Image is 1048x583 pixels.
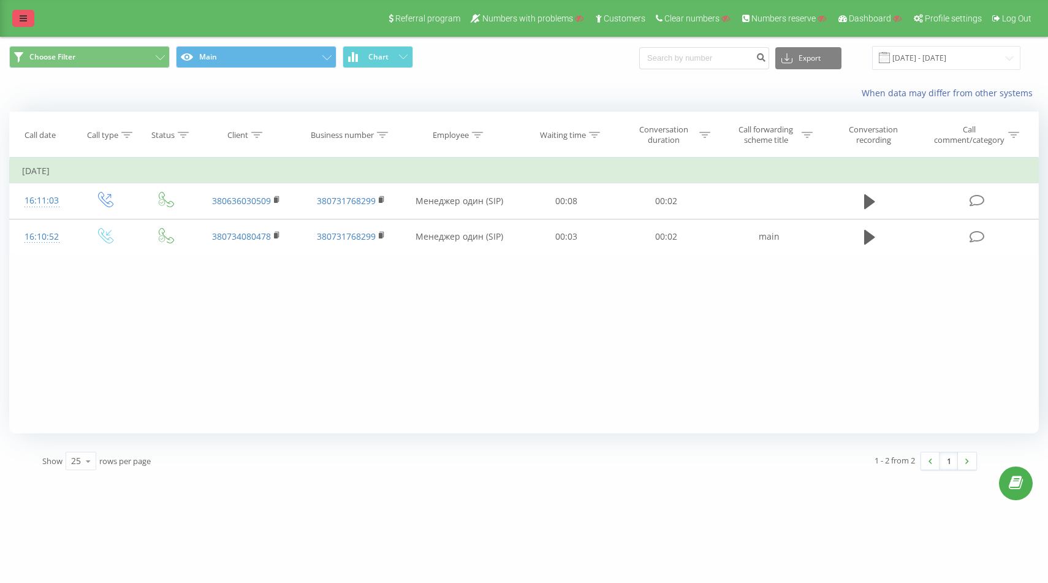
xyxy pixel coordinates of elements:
a: 380636030509 [212,195,271,207]
div: Status [151,130,175,140]
button: Chart [343,46,413,68]
a: 380734080478 [212,231,271,242]
div: 25 [71,455,81,467]
button: Choose Filter [9,46,170,68]
input: Search by number [639,47,769,69]
span: Numbers reserve [751,13,816,23]
span: Referral program [395,13,460,23]
div: Call type [87,130,118,140]
a: 380731768299 [317,231,376,242]
button: Export [775,47,841,69]
span: Choose Filter [29,52,75,62]
td: Менеджер один (SIP) [403,219,516,254]
div: 16:11:03 [22,189,61,213]
div: Conversation recording [833,124,913,145]
div: Client [227,130,248,140]
div: Business number [311,130,374,140]
td: Менеджер один (SIP) [403,183,516,219]
td: 00:02 [617,183,717,219]
span: Numbers with problems [482,13,573,23]
span: Dashboard [849,13,891,23]
td: 00:08 [516,183,617,219]
span: Chart [368,53,389,61]
div: Conversation duration [631,124,696,145]
a: 1 [940,452,958,470]
div: Employee [433,130,469,140]
td: [DATE] [10,159,1039,183]
div: 1 - 2 from 2 [875,454,915,467]
span: rows per page [99,455,151,467]
td: 00:02 [617,219,717,254]
div: Call forwarding scheme title [733,124,799,145]
div: 16:10:52 [22,225,61,249]
td: main [716,219,821,254]
span: Customers [604,13,645,23]
a: 380731768299 [317,195,376,207]
span: Show [42,455,63,467]
div: Call comment/category [933,124,1005,145]
span: Clear numbers [664,13,720,23]
td: 00:03 [516,219,617,254]
a: When data may differ from other systems [862,87,1039,99]
div: Waiting time [540,130,586,140]
button: Main [176,46,336,68]
span: Log Out [1002,13,1031,23]
span: Profile settings [925,13,982,23]
div: Call date [25,130,56,140]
